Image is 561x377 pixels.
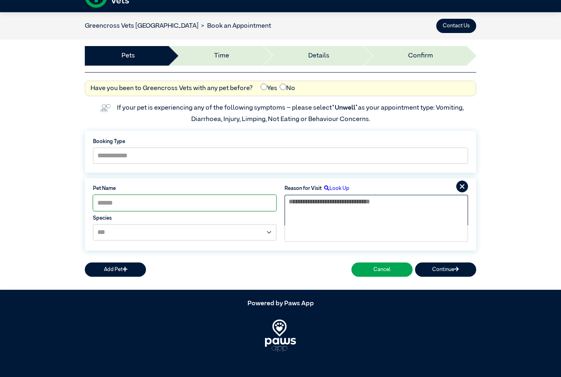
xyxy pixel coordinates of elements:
[351,262,413,277] button: Cancel
[93,214,276,222] label: Species
[280,84,286,90] input: No
[121,51,135,61] a: Pets
[93,185,276,192] label: Pet Name
[85,23,199,29] a: Greencross Vets [GEOGRAPHIC_DATA]
[85,300,476,308] h5: Powered by Paws App
[93,138,468,146] label: Booking Type
[261,84,267,90] input: Yes
[117,105,465,123] label: If your pet is experiencing any of the following symptoms – please select as your appointment typ...
[199,21,271,31] li: Book an Appointment
[85,21,271,31] nav: breadcrumb
[265,320,296,352] img: PawsApp
[415,262,476,277] button: Continue
[261,84,277,93] label: Yes
[332,105,358,111] span: “Unwell”
[285,185,322,192] label: Reason for Visit
[85,262,146,277] button: Add Pet
[97,101,113,115] img: vet
[322,185,349,192] label: Look Up
[436,19,476,33] button: Contact Us
[280,84,295,93] label: No
[91,84,253,93] label: Have you been to Greencross Vets with any pet before?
